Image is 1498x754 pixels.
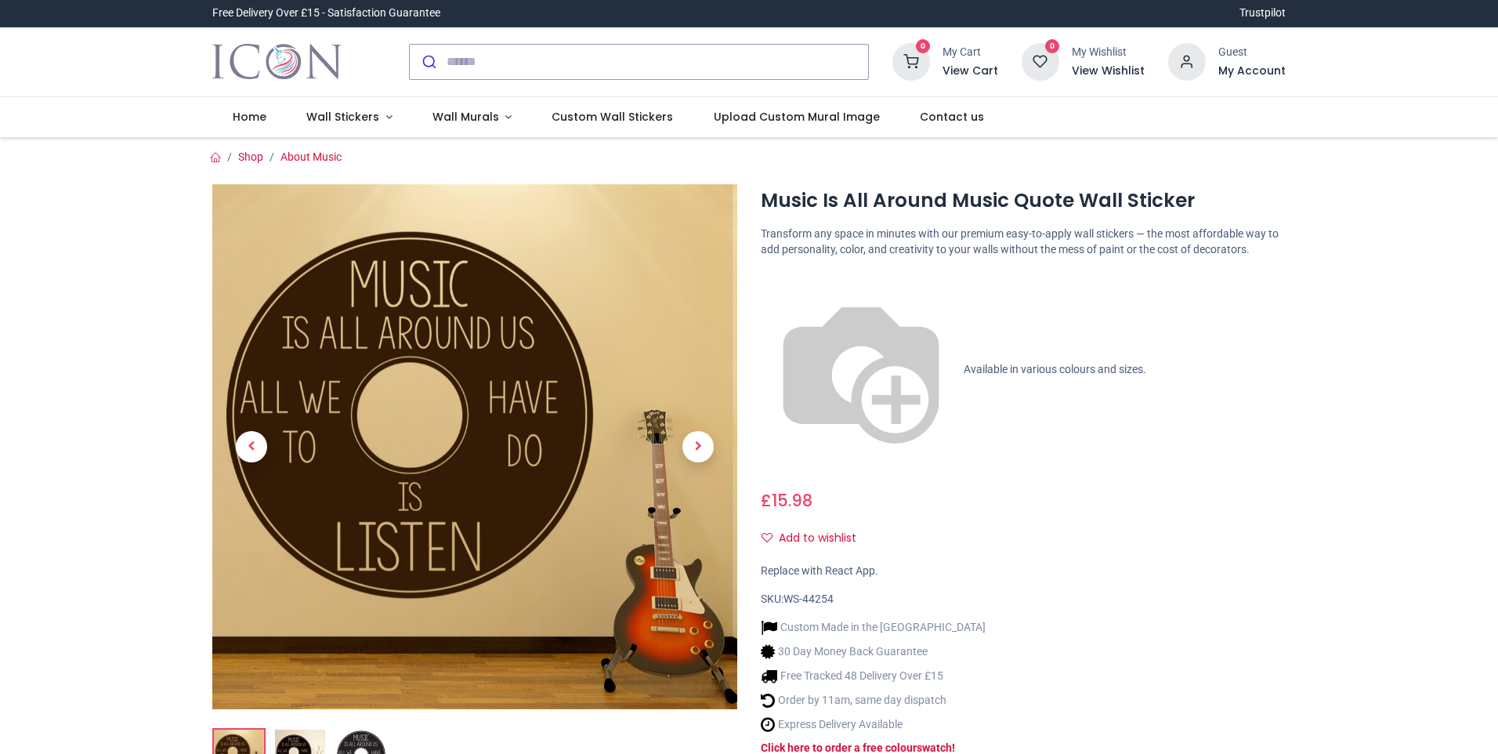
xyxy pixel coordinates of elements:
[761,716,986,733] li: Express Delivery Available
[761,489,812,512] span: £
[682,431,714,462] span: Next
[761,692,986,709] li: Order by 11am, same day dispatch
[761,564,1286,579] div: Replace with React App.
[306,109,379,125] span: Wall Stickers
[552,109,673,125] span: Custom Wall Stickers
[917,741,952,754] a: swatch
[280,150,342,163] a: About Music
[1218,63,1286,79] a: My Account
[916,39,931,54] sup: 0
[212,5,440,21] div: Free Delivery Over £15 - Satisfaction Guarantee
[761,668,986,684] li: Free Tracked 48 Delivery Over £15
[238,150,263,163] a: Shop
[1239,5,1286,21] a: Trustpilot
[943,45,998,60] div: My Cart
[952,741,955,754] a: !
[964,363,1146,375] span: Available in various colours and sizes.
[761,741,917,754] a: Click here to order a free colour
[212,263,291,630] a: Previous
[432,109,499,125] span: Wall Murals
[772,489,812,512] span: 15.98
[212,40,342,84] a: Logo of Icon Wall Stickers
[943,63,998,79] a: View Cart
[920,109,984,125] span: Contact us
[236,431,267,462] span: Previous
[1218,45,1286,60] div: Guest
[761,270,961,470] img: color-wheel.png
[212,184,737,709] img: Music Is All Around Music Quote Wall Sticker
[659,263,737,630] a: Next
[1072,63,1145,79] a: View Wishlist
[286,97,412,138] a: Wall Stickers
[783,593,834,605] span: WS-44254
[761,643,986,660] li: 30 Day Money Back Guarantee
[233,109,266,125] span: Home
[761,619,986,636] li: Custom Made in the [GEOGRAPHIC_DATA]
[761,187,1286,214] h1: Music Is All Around Music Quote Wall Sticker
[1045,39,1060,54] sup: 0
[410,45,447,79] button: Submit
[1022,54,1059,67] a: 0
[714,109,880,125] span: Upload Custom Mural Image
[761,592,1286,607] div: SKU:
[761,525,870,552] button: Add to wishlistAdd to wishlist
[412,97,532,138] a: Wall Murals
[892,54,930,67] a: 0
[1072,45,1145,60] div: My Wishlist
[762,532,773,543] i: Add to wishlist
[212,40,342,84] img: Icon Wall Stickers
[761,227,1286,257] p: Transform any space in minutes with our premium easy-to-apply wall stickers — the most affordable...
